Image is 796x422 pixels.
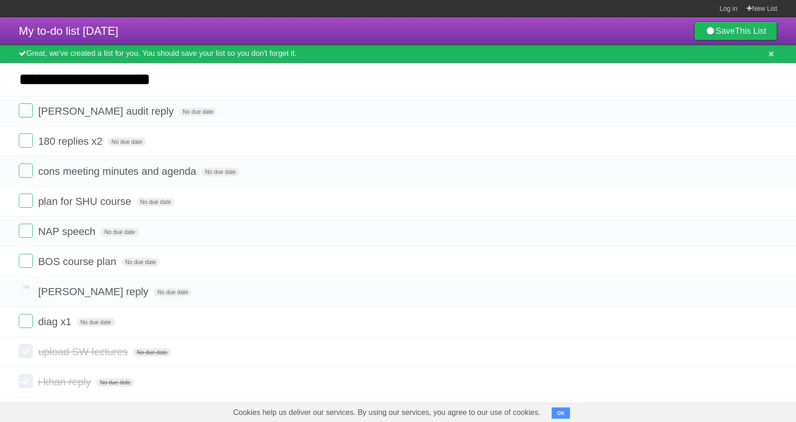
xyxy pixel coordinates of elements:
span: No due date [96,378,134,387]
a: SaveThis List [694,22,777,40]
span: 180 replies x2 [38,135,105,147]
label: Done [19,164,33,178]
label: Done [19,284,33,298]
span: No due date [133,348,171,357]
label: Done [19,194,33,208]
span: diag x1 [38,316,74,328]
span: No due date [122,258,160,266]
label: Done [19,344,33,358]
span: [PERSON_NAME] reply [38,286,151,297]
span: BOS course plan [38,256,118,267]
label: Done [19,254,33,268]
span: upload SW lectures [38,346,130,358]
span: My to-do list [DATE] [19,24,118,37]
label: Done [19,133,33,148]
b: This List [735,26,766,36]
span: No due date [101,228,139,236]
span: NAP speech [38,226,98,237]
span: [PERSON_NAME] audit reply [38,105,176,117]
label: Done [19,224,33,238]
span: cons meeting minutes and agenda [38,165,198,177]
span: No due date [154,288,192,297]
label: Done [19,314,33,328]
button: OK [552,407,570,419]
span: No due date [108,138,146,146]
span: Cookies help us deliver our services. By using our services, you agree to our use of cookies. [224,403,550,422]
label: Done [19,103,33,117]
span: i khan reply [38,376,94,388]
label: Done [19,374,33,388]
span: No due date [179,108,217,116]
span: No due date [136,198,174,206]
span: plan for SHU course [38,195,133,207]
span: No due date [202,168,240,176]
span: No due date [77,318,115,327]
